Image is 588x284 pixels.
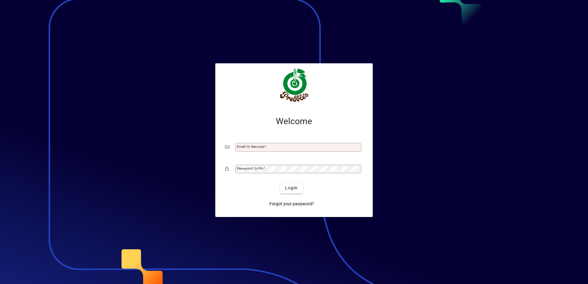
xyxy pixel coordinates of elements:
button: Login [280,183,303,194]
span: Login [285,185,298,191]
mat-label: Email or Barcode [237,144,264,149]
h2: Welcome [225,116,363,127]
span: Forgot your password? [269,201,314,207]
mat-label: Password or Pin [237,166,263,171]
a: Forgot your password? [267,199,316,210]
